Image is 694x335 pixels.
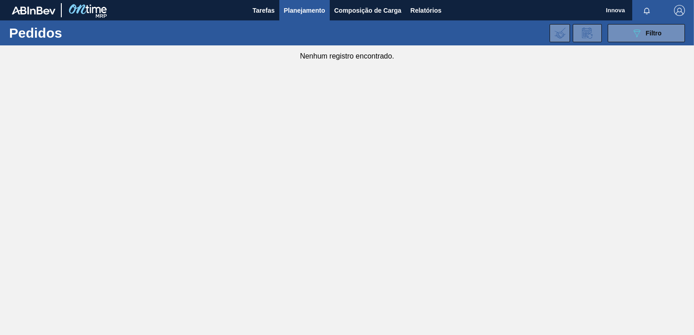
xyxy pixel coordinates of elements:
img: Logout [674,5,685,16]
div: Solicitação de Revisão de Pedidos [573,24,602,42]
span: Planejamento [284,5,325,16]
h1: Pedidos [9,28,139,38]
span: Tarefas [253,5,275,16]
button: Filtro [608,24,685,42]
div: Importar Negociações dos Pedidos [550,24,570,42]
img: TNhmsLtSVTkK8tSr43FrP2fwEKptu5GPRR3wAAAABJRU5ErkJggg== [12,6,55,15]
span: Composição de Carga [334,5,402,16]
button: Notificações [632,4,661,17]
span: Filtro [646,30,662,37]
span: Relatórios [411,5,441,16]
